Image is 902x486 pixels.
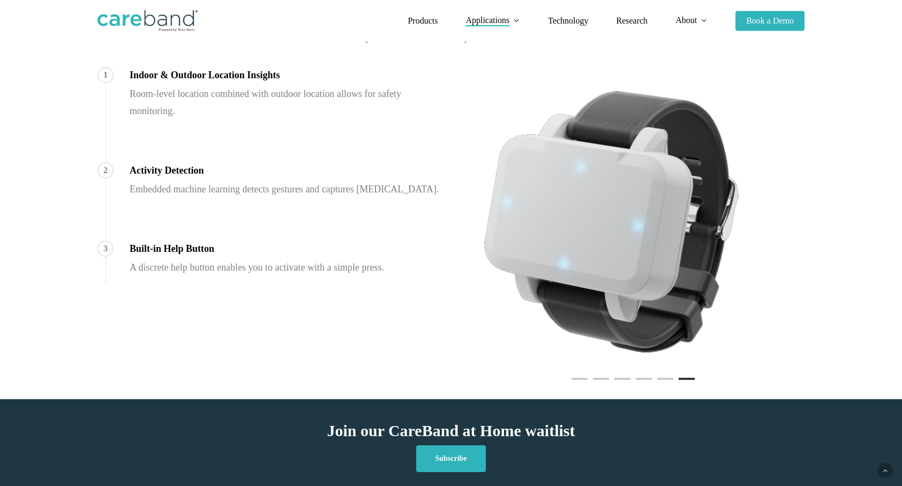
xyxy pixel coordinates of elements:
[593,371,609,387] li: Page dot 2
[614,371,630,387] li: Page dot 3
[408,17,438,25] a: Products
[616,17,648,25] a: Research
[657,371,673,387] li: Page dot 5
[475,88,795,356] img: 6
[877,463,893,478] a: Back to top
[408,16,438,25] span: Products
[416,445,485,472] a: Subscribe
[548,17,588,25] a: Technology
[735,17,805,25] a: Book a Demo
[130,162,440,178] h4: Activity Detection
[97,67,114,83] span: 1
[572,371,588,387] li: Page dot 1
[616,16,648,25] span: Research
[97,162,114,178] span: 2
[746,16,794,25] span: Book a Demo
[675,16,708,25] a: About
[97,421,805,441] h3: Join our CareBand at Home waitlist
[465,16,520,25] a: Applications
[97,241,114,257] span: 3
[130,162,440,198] div: Embedded machine learning detects gestures and captures [MEDICAL_DATA].
[435,453,467,464] span: Subscribe
[130,67,440,83] h4: Indoor & Outdoor Location Insights
[636,371,652,387] li: Page dot 4
[548,16,588,25] span: Technology
[465,16,509,25] span: Applications
[130,241,440,276] div: A discrete help button enables you to activate with a simple press.
[679,371,695,387] li: Page dot 6
[130,67,440,119] div: Room-level location combined with outdoor location allows for safety monitoring.
[675,16,697,25] span: About
[130,241,440,257] h4: Built-in Help Button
